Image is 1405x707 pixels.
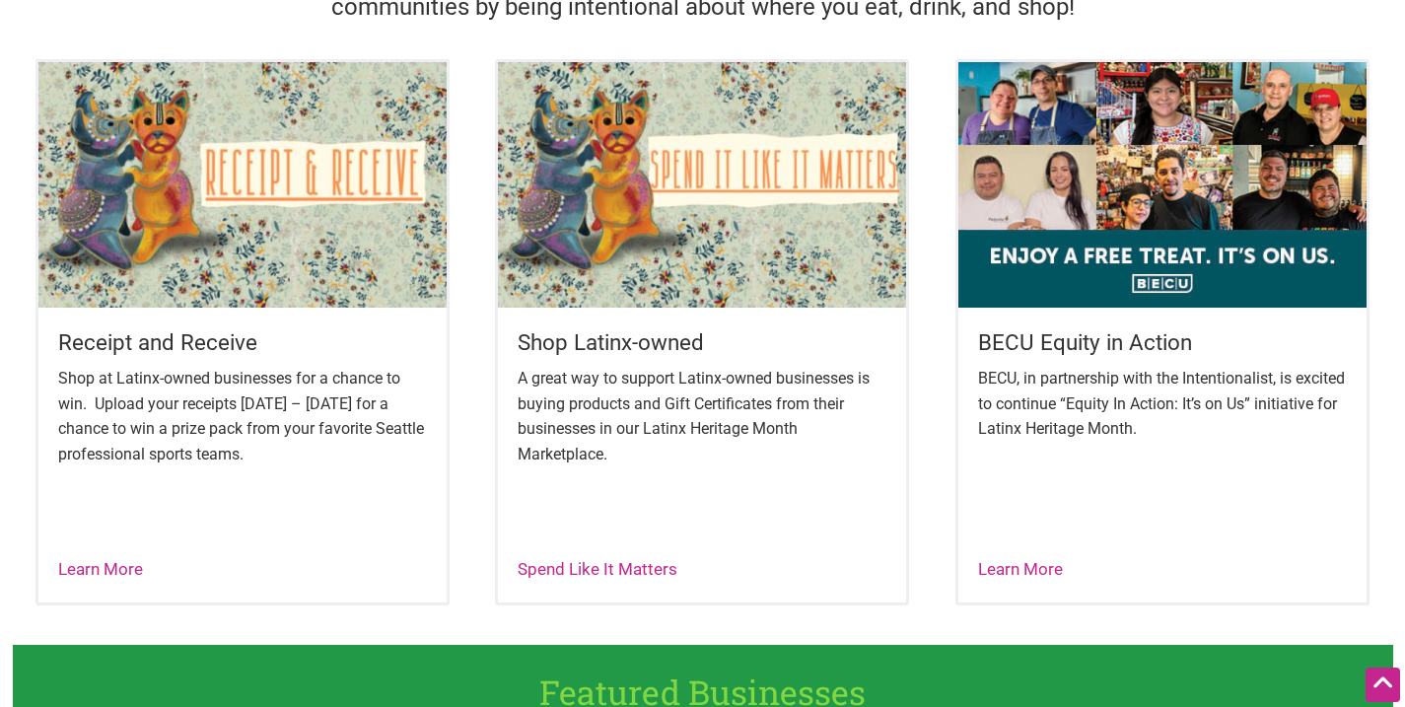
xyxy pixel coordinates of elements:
p: Shop at Latinx-owned businesses for a chance to win. Upload your receipts [DATE] – [DATE] for a c... [58,366,427,466]
h5: BECU Equity in Action [978,327,1347,358]
img: Latinx Heritage Month [958,62,1367,307]
a: Spend Like It Matters [518,559,677,579]
a: Learn More [58,559,143,579]
a: Learn More [978,559,1063,579]
h5: Shop Latinx-owned [518,327,886,358]
p: A great way to support Latinx-owned businesses is buying products and Gift Certificates from thei... [518,366,886,466]
img: Latinx Heritage Month - Spend Like It Matters [498,62,906,307]
h5: Receipt and Receive [58,327,427,358]
p: BECU, in partnership with the Intentionalist, is excited to continue “Equity In Action: It’s on U... [978,366,1347,442]
div: Scroll Back to Top [1366,668,1400,702]
img: Latinx Heritage Month - Receipt & Receive [38,62,447,307]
